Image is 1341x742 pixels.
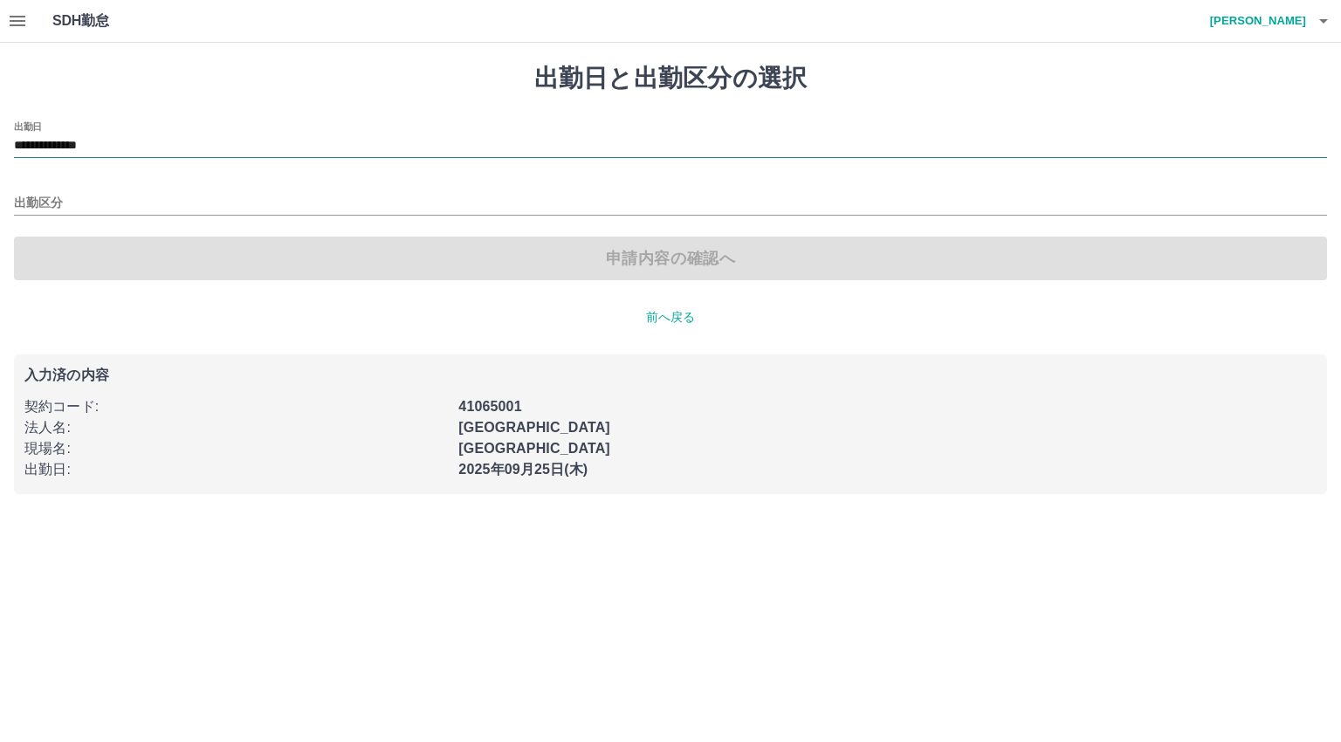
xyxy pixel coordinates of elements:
[24,417,448,438] p: 法人名 :
[14,120,42,133] label: 出勤日
[24,438,448,459] p: 現場名 :
[458,399,521,414] b: 41065001
[458,441,610,456] b: [GEOGRAPHIC_DATA]
[14,308,1327,326] p: 前へ戻る
[24,459,448,480] p: 出勤日 :
[458,462,588,477] b: 2025年09月25日(木)
[14,64,1327,93] h1: 出勤日と出勤区分の選択
[24,368,1317,382] p: 入力済の内容
[458,420,610,435] b: [GEOGRAPHIC_DATA]
[24,396,448,417] p: 契約コード :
